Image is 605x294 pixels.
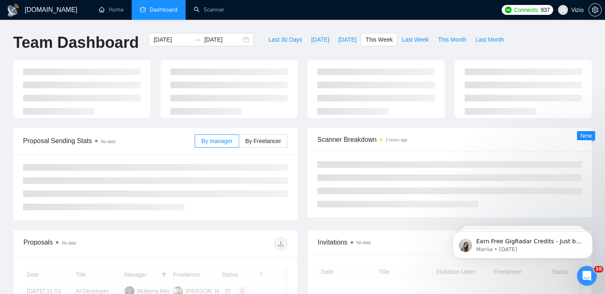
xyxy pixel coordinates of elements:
span: dashboard [140,7,146,12]
span: Last Week [402,35,429,44]
button: [DATE] [307,33,334,46]
span: Last Month [475,35,504,44]
span: Last 30 Days [268,35,302,44]
span: Proposal Sending Stats [23,136,195,146]
button: [DATE] [334,33,361,46]
span: Connects: [514,5,539,14]
span: By Freelancer [245,138,281,144]
button: setting [589,3,602,16]
span: [DATE] [338,35,356,44]
button: This Week [361,33,397,46]
a: searchScanner [194,6,224,13]
span: This Month [438,35,466,44]
img: logo [7,4,20,17]
span: 937 [540,5,549,14]
iframe: Intercom notifications message [440,214,605,272]
span: No data [356,240,371,245]
div: Proposals [23,237,156,250]
span: Invitations [318,237,582,247]
button: Last Week [397,33,433,46]
span: to [194,36,201,43]
span: New [580,132,592,139]
time: 2 hours ago [386,138,407,142]
span: [DATE] [311,35,329,44]
iframe: Intercom live chat [577,266,597,286]
span: This Week [365,35,393,44]
span: 10 [594,266,603,273]
span: No data [101,139,115,144]
img: upwork-logo.png [505,7,512,13]
span: Dashboard [150,6,177,13]
h1: Team Dashboard [13,33,139,52]
span: No data [62,241,76,245]
span: user [560,7,566,13]
button: Last 30 Days [264,33,307,46]
input: End date [204,35,242,44]
button: Last Month [471,33,508,46]
button: This Month [433,33,471,46]
a: setting [589,7,602,13]
input: Start date [154,35,191,44]
a: homeHome [99,6,123,13]
span: Scanner Breakdown [317,134,582,145]
span: By manager [201,138,232,144]
span: swap-right [194,36,201,43]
